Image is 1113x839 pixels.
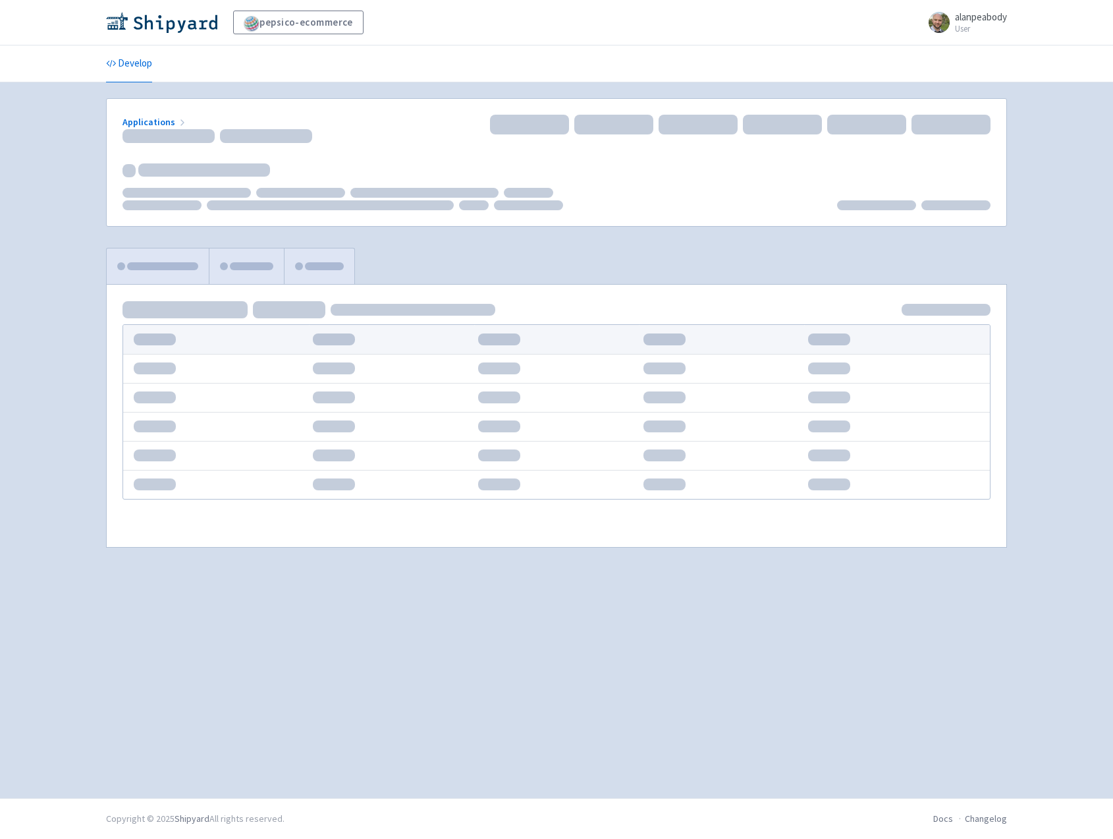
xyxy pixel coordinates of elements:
small: User [955,24,1007,33]
img: Shipyard logo [106,12,217,33]
a: Changelog [965,813,1007,825]
a: Develop [106,45,152,82]
div: Copyright © 2025 All rights reserved. [106,812,285,826]
a: pepsico-ecommerce [233,11,364,34]
a: Docs [933,813,953,825]
span: alanpeabody [955,11,1007,23]
a: Shipyard [175,813,209,825]
a: alanpeabody User [921,12,1007,33]
a: Applications [122,116,188,128]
